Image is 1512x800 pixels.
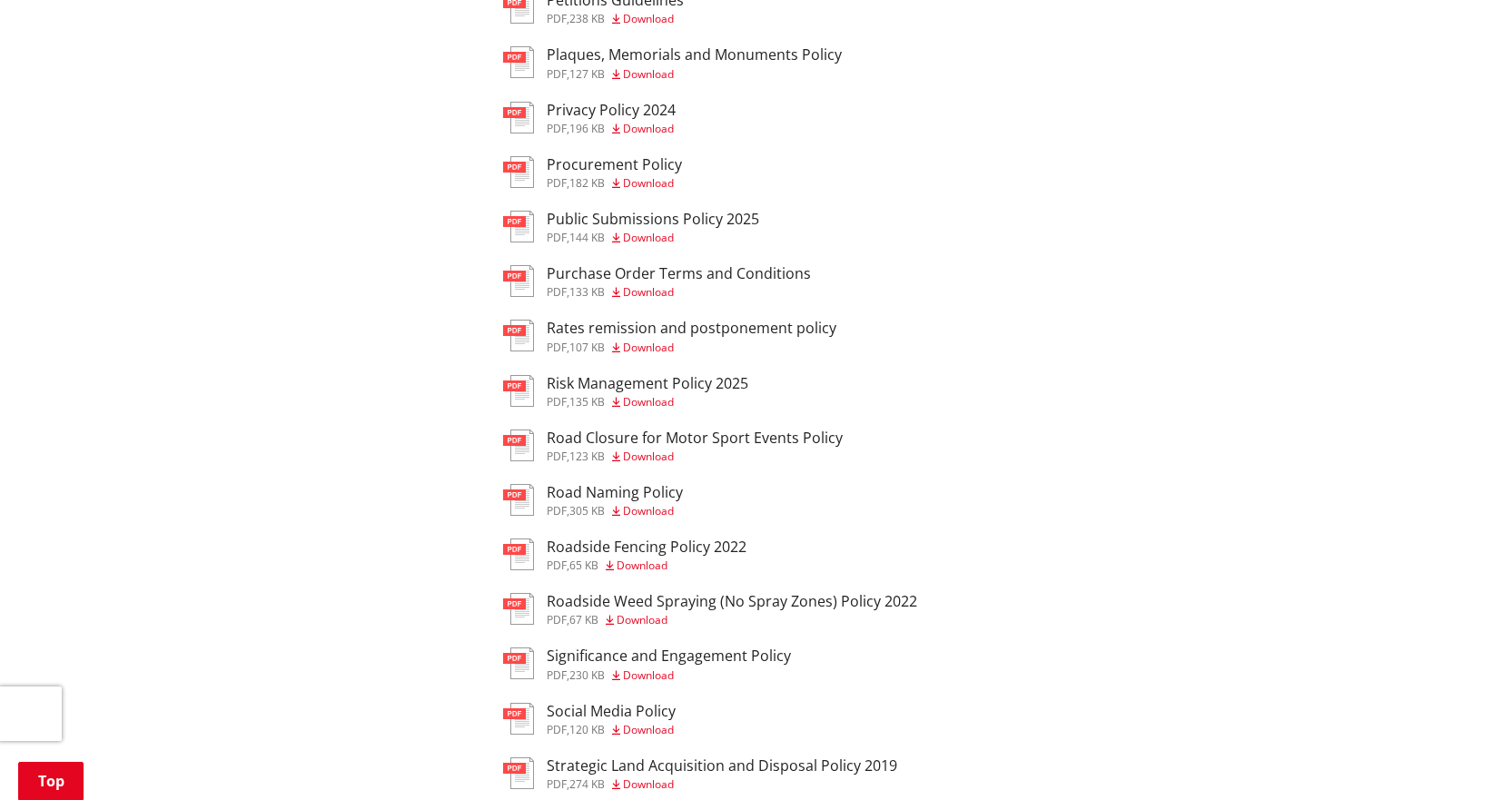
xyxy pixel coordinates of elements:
[547,69,842,80] div: ,
[547,615,917,626] div: ,
[569,66,605,82] span: 127 KB
[503,375,534,407] img: document-pdf.svg
[547,667,567,683] span: pdf
[547,123,676,134] div: ,
[623,503,674,519] span: Download
[569,722,605,737] span: 120 KB
[617,612,667,627] span: Download
[569,449,605,464] span: 123 KB
[623,284,674,300] span: Download
[503,211,759,243] a: Public Submissions Policy 2025 pdf,144 KB Download
[547,265,811,282] h3: Purchase Order Terms and Conditions
[18,762,84,800] a: Top
[569,175,605,191] span: 182 KB
[547,725,676,736] div: ,
[547,102,676,119] h3: Privacy Policy 2024
[623,11,674,26] span: Download
[503,430,534,461] img: document-pdf.svg
[547,178,682,189] div: ,
[569,503,605,519] span: 305 KB
[503,320,836,352] a: Rates remission and postponement policy pdf,107 KB Download
[547,776,567,792] span: pdf
[547,397,748,408] div: ,
[569,667,605,683] span: 230 KB
[547,451,843,462] div: ,
[547,503,567,519] span: pdf
[503,430,843,462] a: Road Closure for Motor Sport Events Policy pdf,123 KB Download
[547,121,567,136] span: pdf
[503,647,791,680] a: Significance and Engagement Policy pdf,230 KB Download
[623,449,674,464] span: Download
[503,265,811,298] a: Purchase Order Terms and Conditions pdf,133 KB Download
[503,102,534,133] img: document-pdf.svg
[547,342,836,353] div: ,
[623,175,674,191] span: Download
[547,593,917,610] h3: Roadside Weed Spraying (No Spray Zones) Policy 2022
[547,757,897,775] h3: Strategic Land Acquisition and Disposal Policy 2019
[547,340,567,355] span: pdf
[547,484,683,501] h3: Road Naming Policy
[547,211,759,228] h3: Public Submissions Policy 2025
[503,46,842,79] a: Plaques, Memorials and Monuments Policy pdf,127 KB Download
[503,703,534,735] img: document-pdf.svg
[503,375,748,408] a: Risk Management Policy 2025 pdf,135 KB Download
[503,156,534,188] img: document-pdf.svg
[623,776,674,792] span: Download
[503,320,534,351] img: document-pdf.svg
[503,46,534,78] img: document-pdf.svg
[547,779,897,790] div: ,
[547,449,567,464] span: pdf
[547,284,567,300] span: pdf
[623,667,674,683] span: Download
[503,538,746,571] a: Roadside Fencing Policy 2022 pdf,65 KB Download
[547,230,567,245] span: pdf
[547,703,676,720] h3: Social Media Policy
[547,558,567,573] span: pdf
[623,66,674,82] span: Download
[547,612,567,627] span: pdf
[547,156,682,173] h3: Procurement Policy
[503,484,683,517] a: Road Naming Policy pdf,305 KB Download
[569,11,605,26] span: 238 KB
[503,538,534,570] img: document-pdf.svg
[547,14,684,25] div: ,
[503,265,534,297] img: document-pdf.svg
[547,506,683,517] div: ,
[569,340,605,355] span: 107 KB
[547,11,567,26] span: pdf
[547,375,748,392] h3: Risk Management Policy 2025
[547,560,746,571] div: ,
[569,394,605,410] span: 135 KB
[623,121,674,136] span: Download
[547,394,567,410] span: pdf
[569,121,605,136] span: 196 KB
[547,287,811,298] div: ,
[623,230,674,245] span: Download
[617,558,667,573] span: Download
[623,394,674,410] span: Download
[547,232,759,243] div: ,
[547,430,843,447] h3: Road Closure for Motor Sport Events Policy
[569,558,598,573] span: 65 KB
[569,284,605,300] span: 133 KB
[547,722,567,737] span: pdf
[503,102,676,134] a: Privacy Policy 2024 pdf,196 KB Download
[1428,724,1494,789] iframe: Messenger Launcher
[503,647,534,679] img: document-pdf.svg
[547,538,746,556] h3: Roadside Fencing Policy 2022
[547,320,836,337] h3: Rates remission and postponement policy
[623,722,674,737] span: Download
[623,340,674,355] span: Download
[503,593,534,625] img: document-pdf.svg
[503,211,534,242] img: document-pdf.svg
[503,484,534,516] img: document-pdf.svg
[503,757,897,790] a: Strategic Land Acquisition and Disposal Policy 2019 pdf,274 KB Download
[547,46,842,64] h3: Plaques, Memorials and Monuments Policy
[503,593,917,626] a: Roadside Weed Spraying (No Spray Zones) Policy 2022 pdf,67 KB Download
[503,757,534,789] img: document-pdf.svg
[547,175,567,191] span: pdf
[503,156,682,189] a: Procurement Policy pdf,182 KB Download
[547,66,567,82] span: pdf
[569,612,598,627] span: 67 KB
[547,670,791,681] div: ,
